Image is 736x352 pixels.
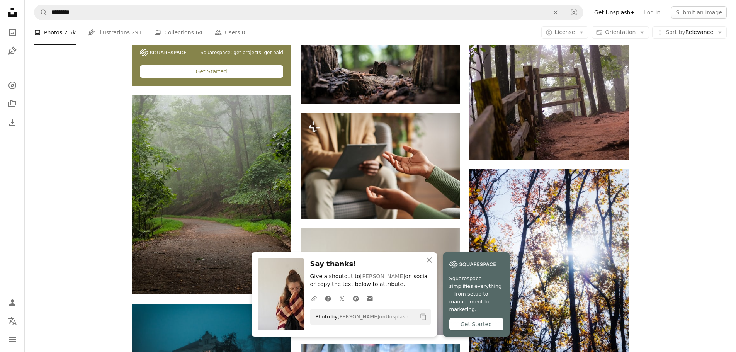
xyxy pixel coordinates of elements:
a: Share on Twitter [335,291,349,306]
a: Get Unsplash+ [590,6,639,19]
a: the sun shines through the trees in the forest [469,285,629,292]
p: Give a shoutout to on social or copy the text below to attribute. [310,273,431,288]
img: a young girl looking at the camera [301,228,460,335]
a: Explore [5,78,20,93]
img: Hands of young black woman describing her mental problem to counselor sitting in front of her dur... [301,113,460,219]
a: Home — Unsplash [5,5,20,22]
a: Unsplash [386,314,408,320]
a: Collections 64 [154,20,202,45]
button: Search Unsplash [34,5,48,20]
button: Clear [547,5,564,20]
a: Download History [5,115,20,130]
img: file-1747939142011-51e5cc87e3c9 [449,258,496,270]
a: Illustrations 291 [88,20,142,45]
button: License [541,26,589,39]
span: 291 [132,28,142,37]
a: Illustrations [5,43,20,59]
span: Photo by on [312,311,409,323]
a: Squarespace simplifies everything—from setup to management to marketing.Get Started [443,252,510,337]
span: 64 [195,28,202,37]
button: Submit an image [671,6,727,19]
a: Share on Pinterest [349,291,363,306]
h3: Say thanks! [310,258,431,270]
button: Language [5,313,20,329]
a: Log in [639,6,665,19]
div: Get Started [140,65,283,78]
img: file-1747939142011-51e5cc87e3c9 [140,49,186,56]
a: brown tree trunk in tilt shift lens [301,55,460,62]
a: [PERSON_NAME] [338,314,379,320]
span: Squarespace: get projects, get paid [201,49,283,56]
a: gray wooden fence near green leaf trees [469,58,629,65]
img: green-leafed plant [132,95,291,294]
button: Orientation [592,26,649,39]
button: Visual search [564,5,583,20]
a: Users 0 [215,20,245,45]
span: Sort by [666,29,685,35]
img: brown tree trunk in tilt shift lens [301,14,460,104]
a: [PERSON_NAME] [360,273,405,279]
a: Log in / Sign up [5,295,20,310]
div: Get Started [449,318,503,330]
a: Share on Facebook [321,291,335,306]
button: Sort byRelevance [652,26,727,39]
a: green-leafed plant [132,191,291,198]
a: Collections [5,96,20,112]
a: Share over email [363,291,377,306]
span: Relevance [666,29,713,36]
span: 0 [242,28,245,37]
span: Orientation [605,29,636,35]
span: License [555,29,575,35]
button: Copy to clipboard [417,310,430,323]
button: Menu [5,332,20,347]
a: Hands of young black woman describing her mental problem to counselor sitting in front of her dur... [301,162,460,169]
span: Squarespace simplifies everything—from setup to management to marketing. [449,275,503,313]
form: Find visuals sitewide [34,5,583,20]
a: Photos [5,25,20,40]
